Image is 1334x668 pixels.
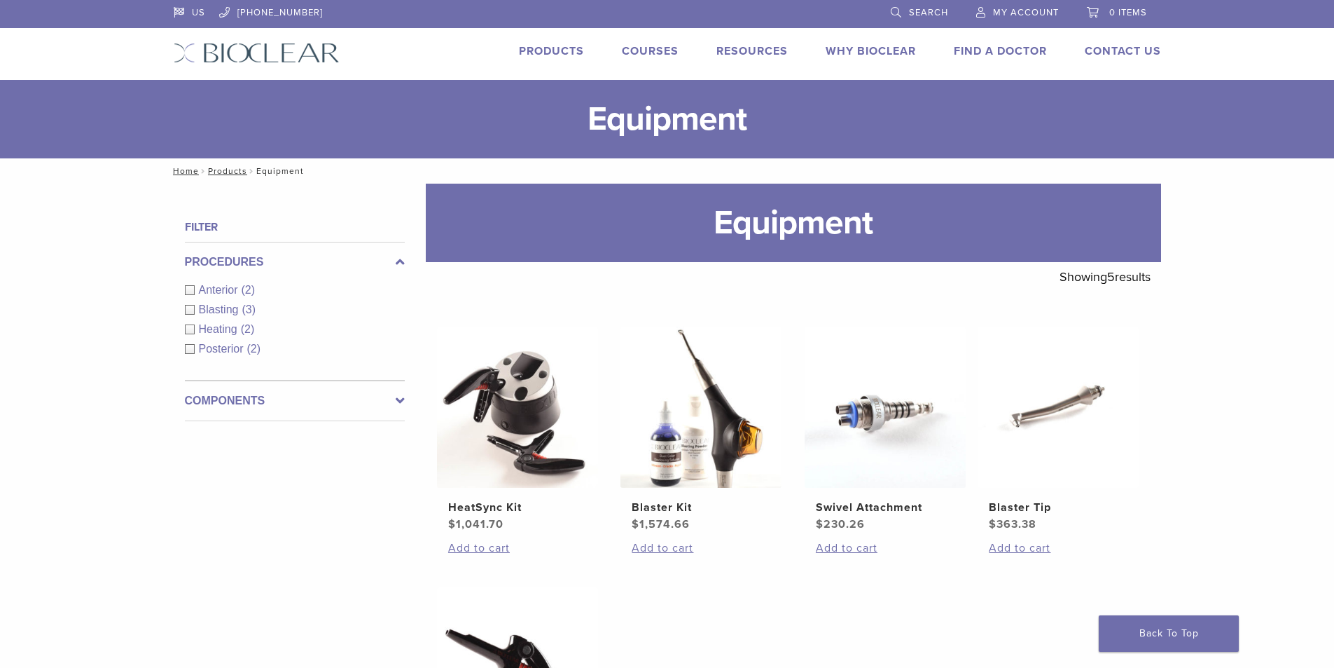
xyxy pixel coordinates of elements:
p: Showing results [1059,262,1151,292]
h1: Equipment [426,184,1161,262]
h2: Blaster Tip [989,499,1127,516]
a: Blaster TipBlaster Tip $363.38 [977,327,1140,533]
a: Products [519,44,584,58]
span: Heating [199,323,241,335]
a: Add to cart: “Blaster Tip” [989,540,1127,557]
img: Blaster Kit [620,327,781,488]
h4: Filter [185,219,405,236]
label: Procedures [185,254,405,271]
span: Posterior [199,343,247,355]
img: Blaster Tip [978,327,1139,488]
span: Blasting [199,304,242,315]
span: $ [816,517,824,531]
a: Home [169,166,199,176]
a: Find A Doctor [954,44,1047,58]
a: Resources [716,44,788,58]
h2: HeatSync Kit [448,499,587,516]
nav: Equipment [163,158,1172,184]
span: (2) [241,323,255,335]
span: / [247,168,256,175]
img: Bioclear [174,43,340,63]
h2: Blaster Kit [632,499,770,516]
bdi: 230.26 [816,517,865,531]
img: Swivel Attachment [805,327,966,488]
span: / [199,168,208,175]
a: Contact Us [1085,44,1161,58]
span: (2) [242,284,256,296]
a: Back To Top [1099,615,1239,652]
span: Search [909,7,948,18]
a: Swivel AttachmentSwivel Attachment $230.26 [804,327,967,533]
a: Blaster KitBlaster Kit $1,574.66 [620,327,783,533]
a: Courses [622,44,679,58]
a: Products [208,166,247,176]
span: (3) [242,304,256,315]
span: My Account [993,7,1059,18]
span: $ [448,517,456,531]
a: Add to cart: “Blaster Kit” [632,540,770,557]
bdi: 363.38 [989,517,1036,531]
a: Why Bioclear [826,44,916,58]
a: Add to cart: “HeatSync Kit” [448,540,587,557]
span: 5 [1107,269,1115,285]
a: Add to cart: “Swivel Attachment” [816,540,954,557]
label: Components [185,393,405,409]
bdi: 1,574.66 [632,517,690,531]
img: HeatSync Kit [437,327,598,488]
span: 0 items [1109,7,1147,18]
span: $ [989,517,996,531]
span: Anterior [199,284,242,296]
a: HeatSync KitHeatSync Kit $1,041.70 [436,327,599,533]
h2: Swivel Attachment [816,499,954,516]
span: $ [632,517,639,531]
span: (2) [247,343,261,355]
bdi: 1,041.70 [448,517,503,531]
